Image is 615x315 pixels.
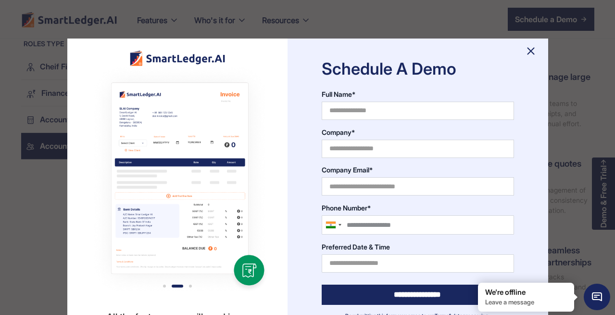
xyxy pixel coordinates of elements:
label: Full Name* [322,89,514,99]
p: Leave a message [485,298,567,306]
div: India (भारत): +91 [322,216,344,234]
img: charm_cross [523,43,539,59]
div: 2 of 3 [69,66,286,297]
h1: Schedule A Demo [322,59,514,79]
div: Show slide 1 of 3 [163,285,166,288]
label: Company Email* [322,165,514,175]
label: Phone Number* [322,203,514,213]
div: Show slide 3 of 3 [189,285,192,288]
div: We're offline [485,288,567,297]
div: carousel [69,66,286,301]
label: Company* [322,127,514,137]
label: Preferred Date & Time [322,242,514,252]
span: Chat Widget [584,284,610,310]
img: Smart Ledger logo [129,50,226,76]
div: Show slide 2 of 3 [172,285,183,288]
